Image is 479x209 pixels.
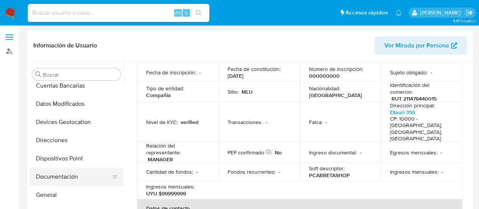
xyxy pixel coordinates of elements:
[420,9,463,16] p: federico.dibella@mercadolibre.com
[325,119,327,126] p: -
[390,69,428,76] p: Sujeto obligado :
[29,186,124,204] button: General
[181,119,198,126] p: verified
[442,168,443,175] p: -
[228,66,281,72] p: Fecha de constitución :
[29,131,124,149] button: Direcciones
[275,149,282,156] p: No
[390,102,435,109] p: Dirección principal :
[228,149,272,156] p: PEP confirmado :
[146,69,196,76] p: Fecha de inscripción :
[374,36,467,55] button: Ver Mirada por Persona
[390,82,453,95] p: Identificación del comercio :
[228,168,276,175] p: Fondos recurrentes :
[146,92,171,99] p: Compañia
[309,172,349,179] p: PCARRETASHOP
[199,69,201,76] p: -
[146,190,186,197] p: UYU $99999999
[309,85,340,92] p: Nacionalidad :
[395,9,402,16] a: Notificaciones
[43,71,118,78] input: Buscar
[309,72,339,79] p: 000000000
[440,149,442,156] p: -
[242,88,253,95] p: MLU
[384,36,449,55] span: Ver Mirada por Persona
[309,92,362,99] p: [GEOGRAPHIC_DATA]
[175,9,181,16] span: Alt
[392,95,437,102] p: RUT 211476440015
[35,71,41,77] button: Buscar
[345,9,388,17] span: Accesos rápidos
[228,72,243,79] p: [DATE]
[431,69,432,76] p: -
[146,119,178,126] p: Nivel de KYC :
[146,85,184,92] p: Tipo de entidad :
[146,183,195,190] p: Ingresos mensuales :
[196,168,198,175] p: -
[148,156,173,163] p: MANAGER
[390,149,437,156] p: Egresos mensuales :
[185,9,187,16] span: s
[279,168,280,175] p: -
[465,9,473,17] a: Salir
[309,165,344,172] p: Soft descriptor :
[265,119,267,126] p: -
[390,168,438,175] p: Ingresos mensuales :
[28,8,209,18] input: Buscar usuario o caso...
[29,113,124,131] button: Devices Geolocation
[309,119,322,126] p: Fatca :
[228,119,262,126] p: Transacciones :
[146,142,209,156] p: Relación del representante :
[146,168,193,175] p: Cantidad de fondos :
[309,149,356,156] p: Ingreso documental :
[29,168,118,186] button: Documentación
[29,77,124,95] button: Cuentas Bancarias
[228,88,239,95] p: Sitio :
[390,108,415,116] a: Ellauri 350
[359,149,361,156] p: -
[29,149,124,168] button: Dispositivos Point
[309,66,363,72] p: Número de inscripción :
[29,95,124,113] button: Datos Modificados
[390,116,450,142] h4: CP: 10000 - [GEOGRAPHIC_DATA], [GEOGRAPHIC_DATA], [GEOGRAPHIC_DATA]
[33,42,97,49] h1: Información de Usuario
[191,8,206,18] button: search-icon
